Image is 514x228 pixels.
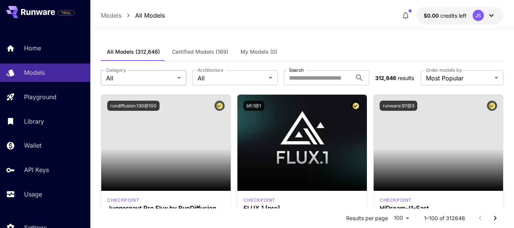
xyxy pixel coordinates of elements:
div: FLUX.1 D [107,197,139,204]
label: Search [289,67,304,73]
button: runware:97@3 [380,101,417,111]
button: $0.00JS [416,7,503,24]
p: Playground [24,92,56,101]
label: Category [106,67,126,73]
div: $0.00 [424,12,467,20]
button: Certified Model – Vetted for best performance and includes a commercial license. [214,101,225,111]
span: All Models (312,646) [107,48,160,55]
button: Certified Model – Vetted for best performance and includes a commercial license. [487,101,497,111]
span: My Models (0) [240,48,277,55]
div: HiDream Fast [380,197,412,204]
p: Usage [24,190,42,199]
p: checkpoint [107,197,139,204]
span: All [198,74,266,83]
p: Library [24,117,44,126]
p: API Keys [24,165,49,174]
span: TRIAL [58,10,74,16]
p: checkpoint [380,197,412,204]
p: Models [24,68,45,77]
span: results [398,75,414,81]
span: $0.00 [424,12,440,19]
button: Go to next page [488,211,503,226]
button: bfl:1@1 [243,101,264,111]
h3: FLUX.1 [pro] [243,205,361,212]
a: Models [101,11,122,20]
div: JS [473,10,484,21]
button: rundiffusion:130@100 [107,101,160,111]
span: All [106,74,174,83]
span: Add your payment card to enable full platform functionality. [58,8,75,17]
span: Most Popular [426,74,491,83]
p: Wallet [24,141,41,150]
p: 1–100 of 312646 [424,214,465,222]
div: 100 [391,213,412,223]
span: credits left [440,12,467,19]
p: checkpoint [243,197,275,204]
label: Architecture [198,67,223,73]
nav: breadcrumb [101,11,165,20]
h3: Juggernaut Pro Flux by RunDiffusion [107,205,225,212]
div: fluxpro [243,197,275,204]
p: Results per page [346,214,388,222]
button: Certified Model – Vetted for best performance and includes a commercial license. [351,101,361,111]
span: Certified Models (169) [172,48,228,55]
label: Order models by [426,67,462,73]
h3: HiDream-I1-Fast [380,205,497,212]
span: 312,646 [375,75,396,81]
a: All Models [135,11,165,20]
p: Home [24,44,41,53]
